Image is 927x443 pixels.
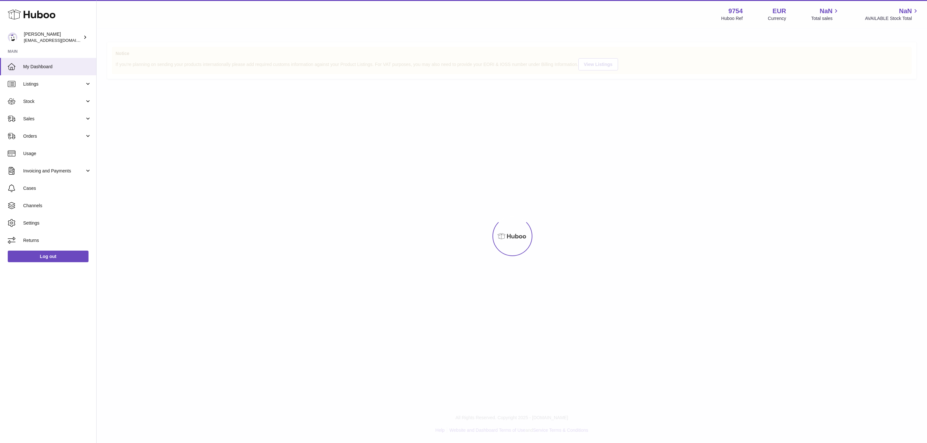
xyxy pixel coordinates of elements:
[23,168,85,174] span: Invoicing and Payments
[23,64,91,70] span: My Dashboard
[23,133,85,139] span: Orders
[23,220,91,226] span: Settings
[23,116,85,122] span: Sales
[23,185,91,191] span: Cases
[23,81,85,87] span: Listings
[23,98,85,105] span: Stock
[24,31,82,43] div: [PERSON_NAME]
[865,7,919,22] a: NaN AVAILABLE Stock Total
[24,38,95,43] span: [EMAIL_ADDRESS][DOMAIN_NAME]
[721,15,743,22] div: Huboo Ref
[811,15,840,22] span: Total sales
[899,7,912,15] span: NaN
[728,7,743,15] strong: 9754
[865,15,919,22] span: AVAILABLE Stock Total
[23,151,91,157] span: Usage
[8,32,17,42] img: info@fieldsluxury.london
[819,7,832,15] span: NaN
[23,237,91,244] span: Returns
[768,15,786,22] div: Currency
[8,251,89,262] a: Log out
[772,7,786,15] strong: EUR
[23,203,91,209] span: Channels
[811,7,840,22] a: NaN Total sales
